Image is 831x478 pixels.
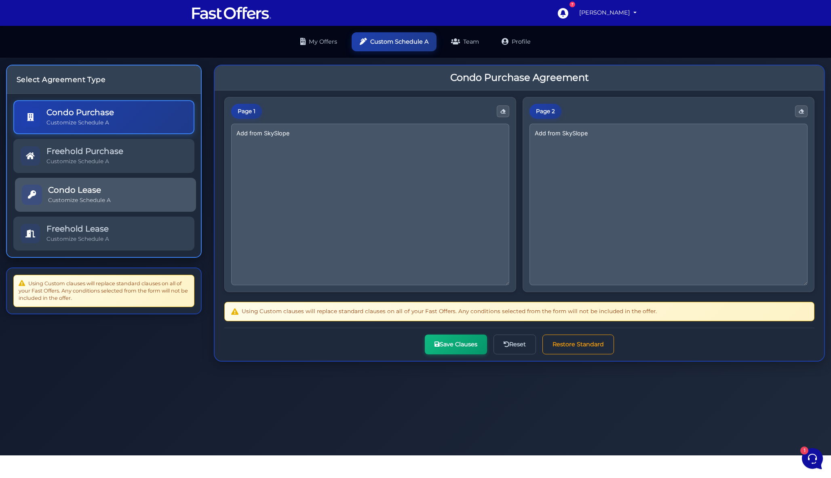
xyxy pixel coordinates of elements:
[46,235,109,243] p: Customize Schedule A
[6,6,136,32] h2: Hello [PERSON_NAME] 👋
[13,45,65,52] span: Your Conversations
[13,115,55,121] span: Find an Answer
[46,224,109,234] h5: Freehold Lease
[13,100,194,134] a: Condo Purchase Customize Schedule A
[529,104,561,119] div: Page 2
[48,196,111,204] p: Customize Schedule A
[6,259,56,278] button: Home
[141,68,149,76] span: 2
[13,139,194,173] a: Freehold Purchase Customize Schedule A
[576,5,640,21] a: [PERSON_NAME]
[10,55,152,79] a: Fast Offers SupportYou:Always! [PERSON_NAME] Royal LePage Connect Realty, Brokerage C: [PHONE_NUM...
[70,271,93,278] p: Messages
[450,72,589,84] h3: Condo Purchase Agreement
[81,259,86,264] span: 1
[13,275,194,307] div: Using Custom clauses will replace standard clauses on all of your Fast Offers. Any conditions sel...
[105,259,155,278] button: Help
[133,58,149,65] p: [DATE]
[292,32,345,51] a: My Offers
[224,302,814,321] div: Using Custom clauses will replace standard clauses on all of your Fast Offers. Any conditions sel...
[24,271,38,278] p: Home
[56,259,106,278] button: 1Messages
[13,82,149,99] button: Start a Conversation
[542,335,614,354] button: Restore Standard
[101,115,149,121] a: Open Help Center
[569,2,575,7] div: 7
[18,132,132,140] input: Search for an Article...
[46,119,114,126] p: Customize Schedule A
[58,87,113,94] span: Start a Conversation
[34,58,128,66] span: Fast Offers Support
[34,68,128,76] p: You: Always! [PERSON_NAME] Royal LePage Connect Realty, Brokerage C: [PHONE_NUMBER] | O: [PHONE_N...
[131,45,149,52] a: See all
[48,185,111,195] h5: Condo Lease
[13,217,194,251] a: Freehold Lease Customize Schedule A
[425,335,487,354] button: Save Clauses
[494,32,539,51] a: Profile
[46,146,123,156] h5: Freehold Purchase
[494,335,536,354] button: Reset
[125,271,136,278] p: Help
[17,75,191,84] h4: Select Agreement Type
[553,4,572,22] a: 7
[13,59,29,75] img: dark
[443,32,487,51] a: Team
[15,178,196,212] a: Condo Lease Customize Schedule A
[231,124,509,285] textarea: Add from SkySlope
[46,158,123,165] p: Customize Schedule A
[529,124,808,285] textarea: Add from SkySlope
[46,107,114,117] h5: Condo Purchase
[352,32,437,51] a: Custom Schedule A
[231,104,262,119] div: Page 1
[800,446,825,471] iframe: Customerly Messenger Launcher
